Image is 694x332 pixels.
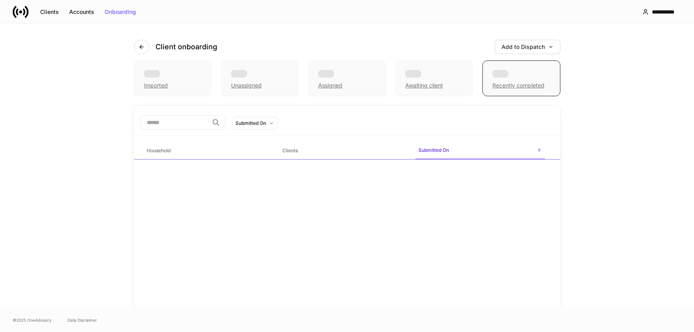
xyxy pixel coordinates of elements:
button: Clients [35,6,64,18]
button: Submitted On [232,117,278,130]
span: © 2025 OneAdvisory [13,317,52,323]
span: Clients [279,143,409,159]
div: Add to Dispatch [502,44,554,50]
span: Household [144,143,273,159]
h6: Submitted On [418,146,449,154]
span: Submitted On [415,142,545,159]
h6: Household [147,147,171,154]
a: Data Disclaimer [68,317,97,323]
div: Unassigned [221,60,299,96]
div: Assigned [308,60,386,96]
div: Awaiting client [395,60,473,96]
button: Onboarding [99,6,141,18]
button: Add to Dispatch [495,40,560,54]
div: Clients [40,9,59,15]
div: Onboarding [105,9,136,15]
div: Accounts [69,9,94,15]
div: Unassigned [231,82,262,89]
button: Accounts [64,6,99,18]
div: Awaiting client [405,82,443,89]
div: Recently completed [482,60,560,96]
div: Imported [134,60,212,96]
div: Submitted On [235,119,266,127]
h6: Clients [282,147,298,154]
h4: Client onboarding [156,42,217,52]
div: Assigned [318,82,342,89]
div: Imported [144,82,168,89]
div: Recently completed [492,82,544,89]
